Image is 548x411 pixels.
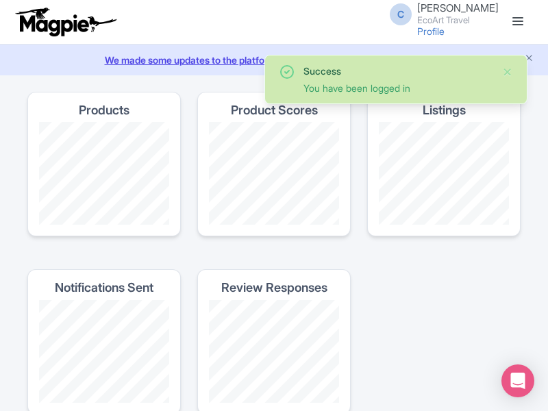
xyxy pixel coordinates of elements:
button: Close announcement [524,51,534,67]
a: We made some updates to the platform. Read more about the new layout [8,53,540,67]
div: You have been logged in [303,81,491,95]
h4: Products [79,103,129,117]
a: C [PERSON_NAME] EcoArt Travel [382,3,499,25]
h4: Notifications Sent [55,281,153,295]
span: [PERSON_NAME] [417,1,499,14]
h4: Review Responses [221,281,327,295]
img: logo-ab69f6fb50320c5b225c76a69d11143b.png [12,7,119,37]
h4: Product Scores [231,103,318,117]
small: EcoArt Travel [417,16,499,25]
button: Close [502,64,513,80]
div: Success [303,64,491,78]
h4: Listings [423,103,466,117]
a: Profile [417,25,445,37]
div: Open Intercom Messenger [501,364,534,397]
span: C [390,3,412,25]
